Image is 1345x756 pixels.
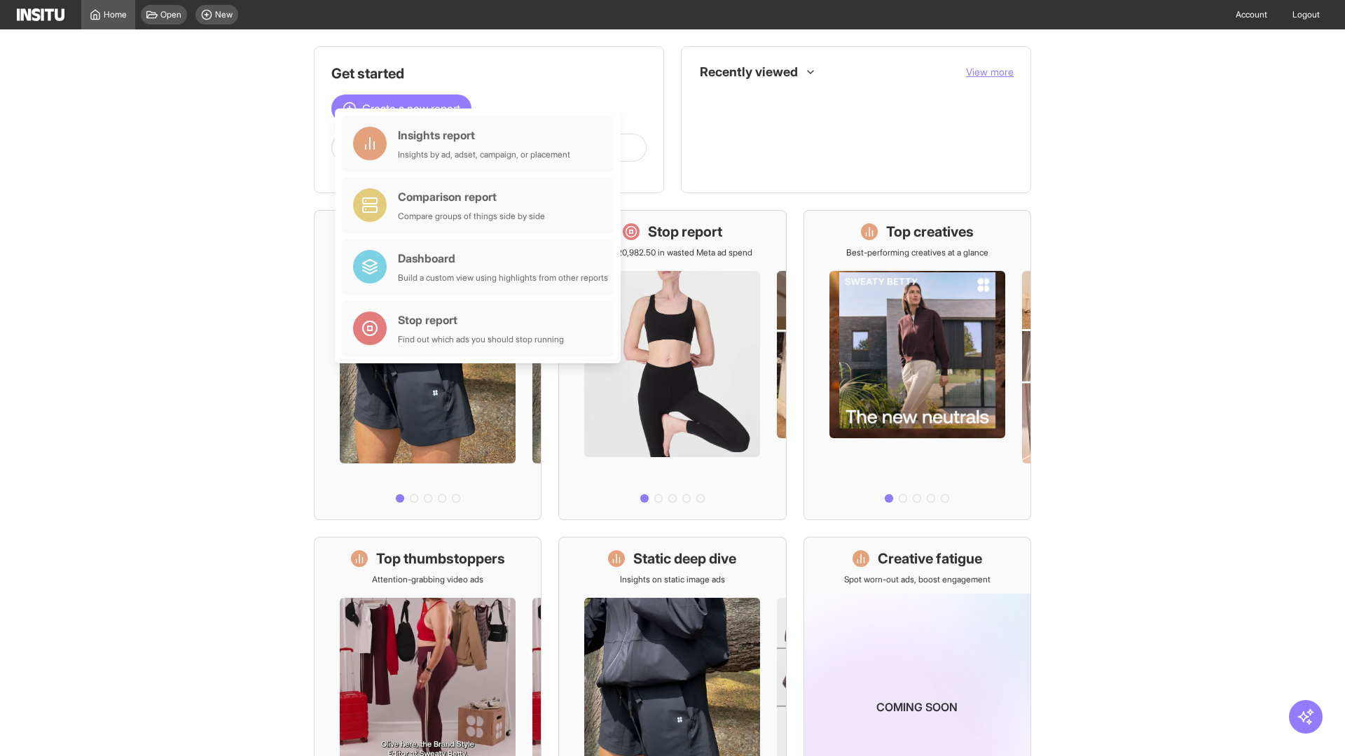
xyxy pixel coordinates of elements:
[592,247,752,258] p: Save £20,982.50 in wasted Meta ad spend
[362,100,460,117] span: Create a new report
[729,156,818,167] span: Creative Fatigue [Beta]
[398,272,608,283] div: Build a custom view using highlights from other reports
[398,334,564,345] div: Find out which ads you should stop running
[729,125,773,136] span: Placements
[803,210,1031,520] a: Top creativesBest-performing creatives at a glance
[729,156,1002,167] span: Creative Fatigue [Beta]
[372,574,483,585] p: Attention-grabbing video ads
[398,127,570,143] div: Insights report
[633,549,736,568] h1: Static deep dive
[160,9,181,20] span: Open
[704,153,721,170] div: Insights
[648,222,722,241] h1: Stop report
[398,211,545,222] div: Compare groups of things side by side
[966,65,1014,79] button: View more
[558,210,786,520] a: Stop reportSave £20,982.50 in wasted Meta ad spend
[331,64,647,83] h1: Get started
[704,122,721,139] div: Insights
[398,188,545,205] div: Comparison report
[620,574,725,585] p: Insights on static image ads
[704,92,721,108] div: Dashboard
[17,8,64,21] img: Logo
[886,222,974,241] h1: Top creatives
[104,9,127,20] span: Home
[729,94,789,106] span: What's live now
[331,94,471,122] button: Create a new report
[376,549,505,568] h1: Top thumbstoppers
[215,9,233,20] span: New
[398,250,608,267] div: Dashboard
[729,94,1002,106] span: What's live now
[846,247,988,258] p: Best-performing creatives at a glance
[729,125,1002,136] span: Placements
[398,149,570,160] div: Insights by ad, adset, campaign, or placement
[314,210,542,520] a: What's live nowSee all active ads instantly
[398,311,564,328] div: Stop report
[966,66,1014,78] span: View more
